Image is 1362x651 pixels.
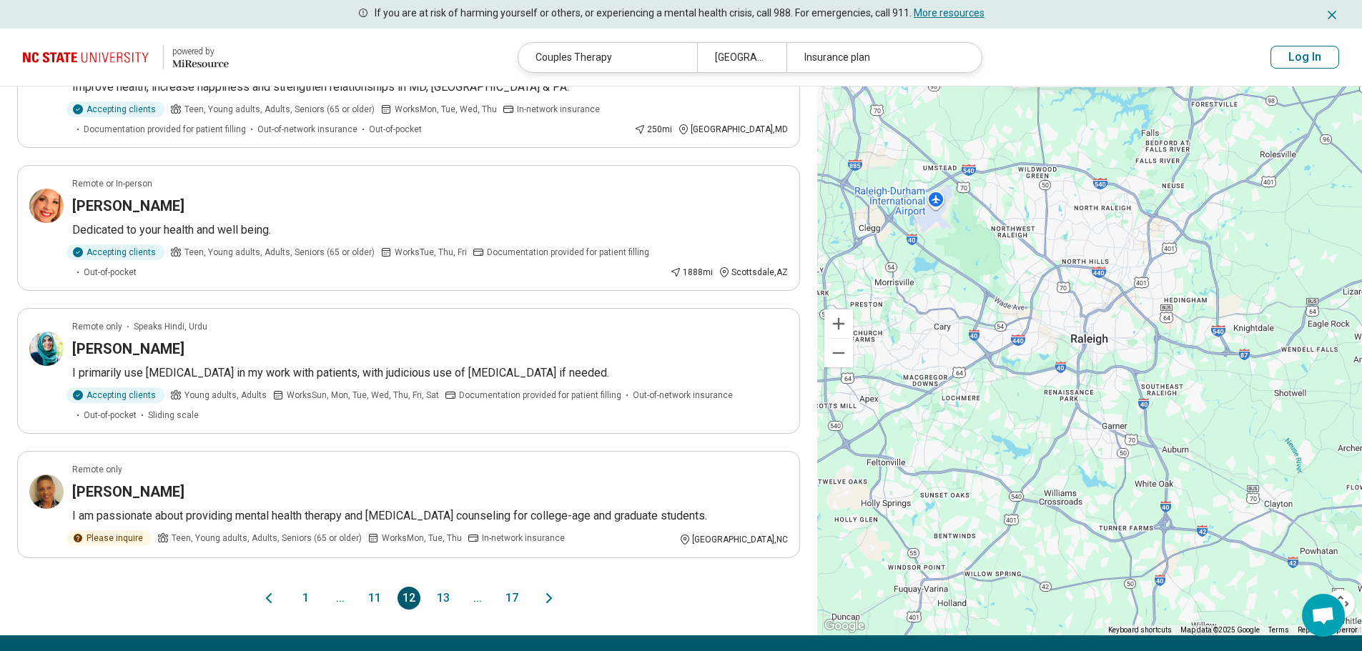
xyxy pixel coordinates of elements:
a: More resources [914,7,985,19]
a: North Carolina State University powered by [23,40,229,74]
span: Sliding scale [148,409,199,422]
span: Young adults, Adults [184,389,267,402]
div: powered by [172,45,229,58]
span: Teen, Young adults, Adults, Seniors (65 or older) [184,246,375,259]
p: Improve health, increase happiness and strengthen relationships in MD, [GEOGRAPHIC_DATA] & PA. [72,79,788,96]
button: Next page [541,587,558,610]
span: Speaks Hindi, Urdu [134,320,207,333]
span: Teen, Young adults, Adults, Seniors (65 or older) [172,532,362,545]
span: ... [329,587,352,610]
div: [GEOGRAPHIC_DATA] , NC [679,533,788,546]
span: Documentation provided for patient filling [487,246,649,259]
div: Accepting clients [66,387,164,403]
div: 250 mi [634,123,672,136]
p: If you are at risk of harming yourself or others, or experiencing a mental health crisis, call 98... [375,6,985,21]
div: Scottsdale , AZ [719,266,788,279]
div: Accepting clients [66,101,164,117]
a: Open this area in Google Maps (opens a new window) [821,617,868,635]
p: Remote only [72,320,122,333]
span: Out-of-network insurance [257,123,357,136]
span: Works Mon, Tue, Wed, Thu [395,103,497,116]
h3: [PERSON_NAME] [72,482,184,502]
button: 11 [363,587,386,610]
p: I primarily use [MEDICAL_DATA] in my work with patients, with judicious use of [MEDICAL_DATA] if ... [72,364,788,382]
span: Out-of-network insurance [633,389,733,402]
button: Dismiss [1325,6,1339,23]
span: In-network insurance [517,103,600,116]
div: [GEOGRAPHIC_DATA] , MD [678,123,788,136]
a: Terms (opens in new tab) [1268,626,1289,634]
div: Open chat [1302,594,1345,637]
span: Works Mon, Tue, Thu [382,532,462,545]
button: Zoom out [824,339,853,367]
button: Zoom in [824,309,853,338]
span: ... [466,587,489,610]
div: Insurance plan [786,43,965,72]
div: 1888 mi [670,266,713,279]
h3: [PERSON_NAME] [72,196,184,216]
button: 13 [432,587,455,610]
h3: [PERSON_NAME] [72,339,184,359]
p: Dedicated to your health and well being. [72,222,788,239]
button: 1 [295,587,317,610]
p: I am passionate about providing mental health therapy and [MEDICAL_DATA] counseling for college-a... [72,507,788,525]
div: Couples Therapy [518,43,697,72]
span: Out-of-pocket [369,123,422,136]
span: Out-of-pocket [84,409,137,422]
button: Keyboard shortcuts [1108,625,1172,635]
span: Out-of-pocket [84,266,137,279]
span: Documentation provided for patient filling [459,389,621,402]
span: Documentation provided for patient filling [84,123,246,136]
a: Report a map error [1298,626,1358,634]
span: Teen, Young adults, Adults, Seniors (65 or older) [184,103,375,116]
div: Accepting clients [66,244,164,260]
span: In-network insurance [482,532,565,545]
p: Remote only [72,463,122,476]
div: Please inquire [66,530,152,546]
span: Works Tue, Thu, Fri [395,246,467,259]
button: 12 [398,587,420,610]
span: Map data ©2025 Google [1180,626,1260,634]
img: North Carolina State University [23,40,154,74]
div: [GEOGRAPHIC_DATA], [GEOGRAPHIC_DATA] [697,43,786,72]
button: Previous page [260,587,277,610]
p: Remote or In-person [72,177,152,190]
img: Google [821,617,868,635]
button: Map camera controls [1326,590,1355,618]
button: Log In [1270,46,1339,69]
button: 17 [500,587,523,610]
span: Works Sun, Mon, Tue, Wed, Thu, Fri, Sat [287,389,439,402]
